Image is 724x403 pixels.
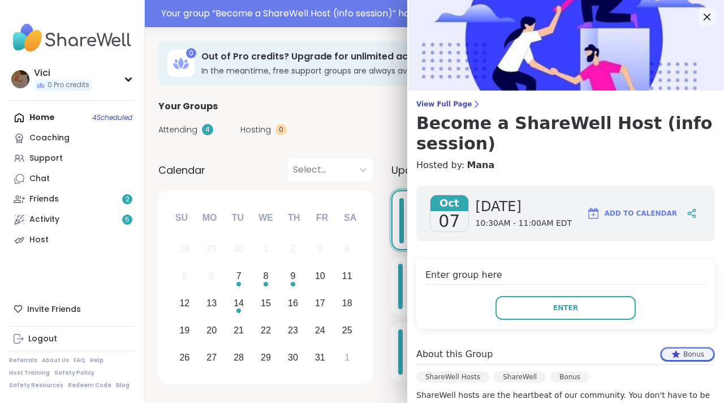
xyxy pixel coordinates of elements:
div: 29 [206,241,217,256]
div: Choose Friday, October 17th, 2025 [308,291,332,316]
div: 10 [315,268,325,284]
div: 23 [288,323,298,338]
div: Not available Tuesday, September 30th, 2025 [227,237,251,261]
div: 30 [288,350,298,365]
div: 4 [202,124,213,135]
div: Choose Thursday, October 16th, 2025 [281,291,305,316]
div: Choose Monday, October 13th, 2025 [200,291,224,316]
span: Enter [553,303,578,313]
div: Choose Sunday, October 12th, 2025 [173,291,197,316]
div: Choose Monday, October 20th, 2025 [200,318,224,342]
div: 21 [234,323,244,338]
div: Not available Saturday, October 4th, 2025 [335,237,359,261]
div: Choose Tuesday, October 7th, 2025 [227,264,251,289]
div: Choose Sunday, October 19th, 2025 [173,318,197,342]
div: ShareWell Hosts [416,371,489,383]
div: 9 [290,268,295,284]
div: Invite Friends [9,299,135,319]
a: Mana [467,158,494,172]
div: Support [29,153,63,164]
button: Add to Calendar [581,200,682,227]
span: Your Groups [158,100,218,113]
div: 22 [261,323,271,338]
div: 27 [206,350,217,365]
div: Choose Wednesday, October 8th, 2025 [254,264,278,289]
a: Safety Policy [54,369,94,377]
span: 5 [125,215,130,225]
a: Chat [9,169,135,189]
div: Choose Monday, October 27th, 2025 [200,345,224,370]
img: ShareWell Nav Logo [9,18,135,58]
div: Sa [338,205,363,230]
div: Not available Wednesday, October 1st, 2025 [254,237,278,261]
h3: Become a ShareWell Host (info session) [416,113,715,154]
a: Referrals [9,357,37,365]
div: Choose Saturday, October 18th, 2025 [335,291,359,316]
div: 0 [186,48,196,58]
div: Bonus [662,349,713,360]
div: Logout [28,333,57,345]
h3: In the meantime, free support groups are always available. [201,65,618,76]
span: Upcoming [391,162,443,178]
div: Choose Friday, October 24th, 2025 [308,318,332,342]
div: Bonus [550,371,589,383]
div: Choose Wednesday, October 22nd, 2025 [254,318,278,342]
div: 18 [342,295,352,311]
div: 29 [261,350,271,365]
div: 3 [317,241,322,256]
span: 10:30AM - 11:00AM EDT [476,218,572,229]
div: Chat [29,173,50,185]
div: Friends [29,194,59,205]
h4: Enter group here [425,268,706,285]
div: Tu [225,205,250,230]
div: Choose Thursday, October 30th, 2025 [281,345,305,370]
div: 12 [179,295,189,311]
div: Choose Tuesday, October 14th, 2025 [227,291,251,316]
a: Support [9,148,135,169]
div: Th [282,205,307,230]
div: 20 [206,323,217,338]
div: 14 [234,295,244,311]
a: Activity5 [9,209,135,230]
a: Host Training [9,369,50,377]
div: ShareWell [494,371,546,383]
div: Choose Saturday, November 1st, 2025 [335,345,359,370]
div: 19 [179,323,189,338]
a: View Full PageBecome a ShareWell Host (info session) [416,100,715,154]
div: Activity [29,214,59,225]
div: Choose Saturday, October 11th, 2025 [335,264,359,289]
h4: About this Group [416,348,493,361]
span: 07 [438,211,460,231]
div: 11 [342,268,352,284]
a: FAQ [74,357,85,365]
a: Coaching [9,128,135,148]
div: 31 [315,350,325,365]
img: Vici [11,70,29,88]
div: Host [29,234,49,246]
div: Mo [197,205,222,230]
div: We [253,205,278,230]
div: Not available Sunday, October 5th, 2025 [173,264,197,289]
div: Choose Wednesday, October 15th, 2025 [254,291,278,316]
span: 2 [126,195,130,204]
span: Oct [430,195,468,211]
span: Attending [158,124,197,136]
div: Not available Thursday, October 2nd, 2025 [281,237,305,261]
span: View Full Page [416,100,715,109]
div: Not available Monday, October 6th, 2025 [200,264,224,289]
div: Your group “ Become a ShareWell Host (info session) ” has started. Click here to enter! [161,7,717,20]
div: 4 [344,241,350,256]
span: 0 Pro credits [48,80,89,90]
a: Logout [9,329,135,349]
div: Choose Friday, October 31st, 2025 [308,345,332,370]
div: Choose Friday, October 10th, 2025 [308,264,332,289]
div: 28 [179,241,189,256]
span: Calendar [158,162,205,178]
img: ShareWell Logomark [587,207,600,220]
a: Host [9,230,135,250]
a: Safety Resources [9,381,63,389]
div: Choose Thursday, October 9th, 2025 [281,264,305,289]
span: Hosting [240,124,271,136]
button: Enter [495,296,636,320]
div: 8 [264,268,269,284]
